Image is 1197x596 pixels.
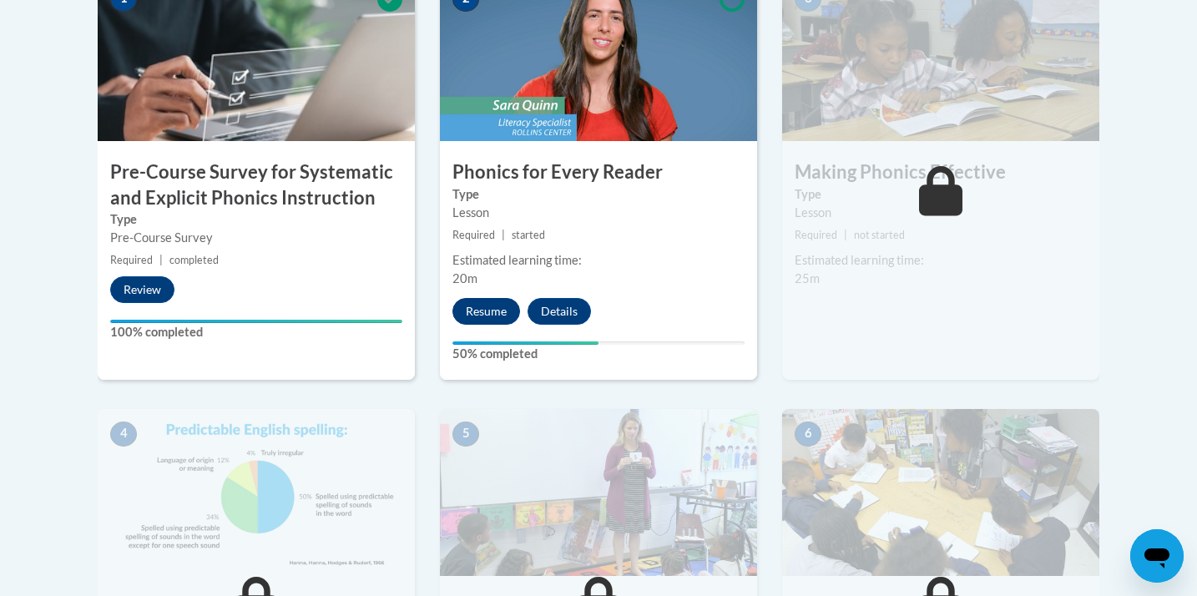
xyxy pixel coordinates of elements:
[169,254,219,266] span: completed
[795,204,1087,222] div: Lesson
[159,254,163,266] span: |
[440,159,757,185] h3: Phonics for Every Reader
[844,229,847,241] span: |
[1130,529,1184,583] iframe: Button to launch messaging window
[452,204,745,222] div: Lesson
[110,320,402,323] div: Your progress
[452,422,479,447] span: 5
[452,341,598,345] div: Your progress
[440,409,757,576] img: Course Image
[512,229,545,241] span: started
[452,345,745,363] label: 50% completed
[854,229,905,241] span: not started
[452,251,745,270] div: Estimated learning time:
[110,422,137,447] span: 4
[98,159,415,211] h3: Pre-Course Survey for Systematic and Explicit Phonics Instruction
[795,185,1087,204] label: Type
[795,251,1087,270] div: Estimated learning time:
[502,229,505,241] span: |
[795,271,820,285] span: 25m
[110,276,174,303] button: Review
[452,271,477,285] span: 20m
[795,229,837,241] span: Required
[452,229,495,241] span: Required
[110,210,402,229] label: Type
[110,254,153,266] span: Required
[782,159,1099,185] h3: Making Phonics Effective
[110,229,402,247] div: Pre-Course Survey
[782,409,1099,576] img: Course Image
[98,409,415,576] img: Course Image
[110,323,402,341] label: 100% completed
[528,298,591,325] button: Details
[795,422,821,447] span: 6
[452,298,520,325] button: Resume
[452,185,745,204] label: Type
